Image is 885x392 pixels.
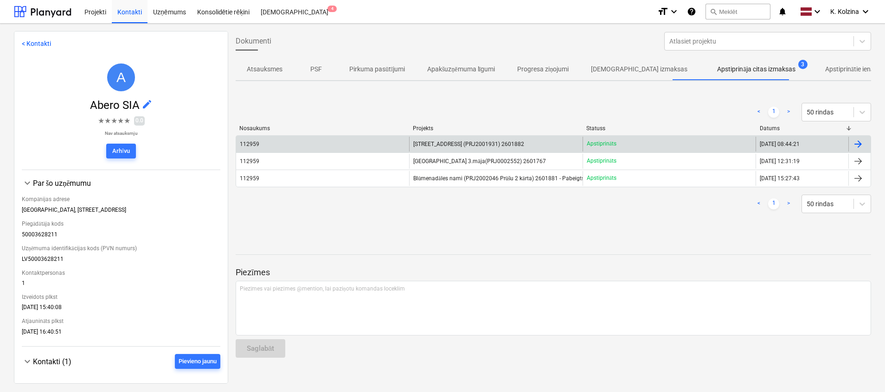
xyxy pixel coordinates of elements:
i: keyboard_arrow_down [860,6,871,17]
div: Par šo uzņēmumu [33,179,220,188]
i: keyboard_arrow_down [668,6,680,17]
span: A [116,70,126,85]
span: Kontakti (1) [33,357,71,366]
div: Kontakti (1)Pievieno jaunu [22,354,220,369]
div: Kontaktpersonas [22,266,220,280]
a: Next page [783,107,794,118]
button: Arhīvu [106,144,136,158]
p: Nav atsauksmju [98,130,145,136]
span: Abero SIA [90,99,141,112]
a: Page 1 is your current page [768,107,779,118]
div: Izveidots plkst [22,290,220,304]
div: Projekts [413,125,579,132]
span: keyboard_arrow_down [22,177,33,189]
p: Apakšuzņēmuma līgumi [427,64,495,74]
div: [DATE] 16:40:51 [22,329,220,339]
p: PSF [305,64,327,74]
div: Abero [107,63,135,91]
iframe: Chat Widget [839,348,885,392]
div: [DATE] 15:40:08 [22,304,220,314]
p: Apstiprināts [587,140,616,148]
span: 0.0 [134,116,145,125]
span: keyboard_arrow_down [22,356,33,367]
p: Apstiprināts [587,157,616,165]
p: Apstiprināja citas izmaksas [717,64,795,74]
a: Previous page [753,198,764,209]
span: Blūmenadāles nami (PRJ2002046 Prūšu 2 kārta) 2601881 - Pabeigts. Izmaksas neliekam. [413,175,636,182]
div: 1 [22,280,220,290]
p: Atsauksmes [247,64,282,74]
div: Uzņēmuma identifikācijas kods (PVN numurs) [22,241,220,256]
div: 112959 [240,158,259,164]
i: format_size [657,6,668,17]
a: Page 1 is your current page [768,198,779,209]
p: [DEMOGRAPHIC_DATA] izmaksas [591,64,687,74]
div: Par šo uzņēmumu [22,177,220,189]
div: [DATE] 08:44:21 [760,141,800,147]
div: Par šo uzņēmumu [22,189,220,339]
div: Statuss [586,125,752,132]
div: [GEOGRAPHIC_DATA], [STREET_ADDRESS] [22,207,220,217]
span: ★ [117,115,124,126]
a: Next page [783,198,794,209]
div: [DATE] 12:31:19 [760,158,800,164]
div: 50003628211 [22,231,220,241]
div: Pievieno jaunu [179,356,217,367]
button: Pievieno jaunu [175,354,220,369]
p: Apstiprināts [587,174,616,182]
i: keyboard_arrow_down [812,6,823,17]
div: Arhīvu [112,146,130,157]
span: Mazā Robežu iela 2 (PRJ2001931) 2601882 [413,141,524,147]
div: 112959 [240,141,259,147]
p: Pirkuma pasūtījumi [349,64,405,74]
div: Atjaunināts plkst [22,314,220,329]
span: Dokumenti [236,36,271,47]
span: ★ [124,115,130,126]
span: ★ [98,115,104,126]
i: notifications [778,6,787,17]
span: Ropažu ielas 3.māja(PRJ0002552) 2601767 [413,158,545,165]
button: Meklēt [705,4,770,19]
span: search [710,8,717,15]
span: K. Kolzina [830,8,859,15]
span: edit [141,99,153,110]
span: ★ [111,115,117,126]
p: Progresa ziņojumi [517,64,569,74]
div: LV50003628211 [22,256,220,266]
div: [DATE] 15:27:43 [760,175,800,182]
div: Piegādātāja kods [22,217,220,231]
a: Previous page [753,107,764,118]
a: < Kontakti [22,40,51,47]
span: 3 [798,60,808,69]
div: Nosaukums [239,125,405,132]
div: 112959 [240,175,259,182]
p: Piezīmes [236,267,871,278]
div: Datums [760,125,845,132]
i: Zināšanu pamats [687,6,696,17]
span: ★ [104,115,111,126]
div: Kompānijas adrese [22,192,220,207]
span: 4 [327,6,337,12]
